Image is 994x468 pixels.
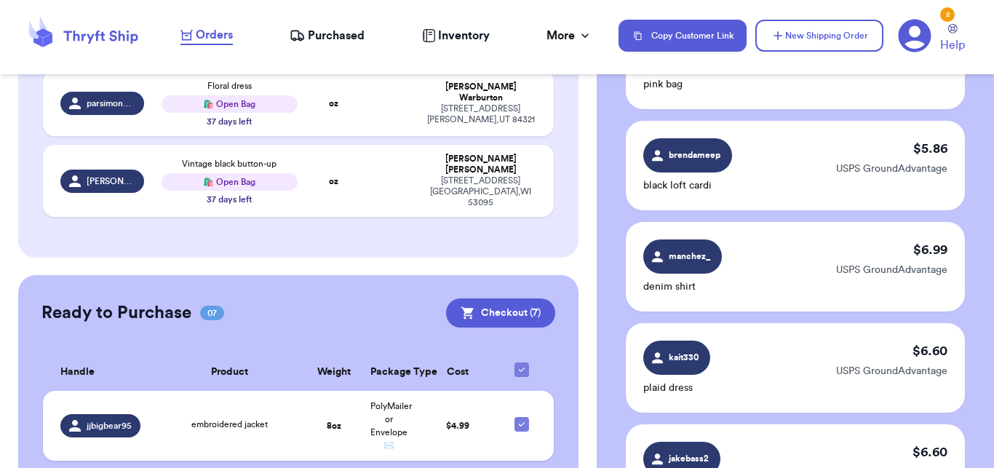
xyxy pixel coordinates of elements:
p: $ 6.99 [913,239,947,260]
a: 2 [898,19,931,52]
div: [STREET_ADDRESS] [PERSON_NAME] , UT 84321 [425,103,536,125]
a: Purchased [290,27,365,44]
strong: oz [329,177,338,186]
span: kait330 [665,351,701,364]
p: USPS GroundAdvantage [836,263,947,277]
th: Cost [416,354,498,391]
span: embroidered jacket [191,420,268,429]
div: More [546,27,592,44]
span: PolyMailer or Envelope ✉️ [370,402,412,450]
div: [PERSON_NAME] [PERSON_NAME] [425,154,536,175]
strong: 8 oz [327,421,341,430]
p: plaid dress [643,381,710,395]
div: 37 days left [207,194,252,205]
div: [PERSON_NAME] Warburton [425,82,536,103]
div: 🛍️ Open Bag [162,173,298,191]
h2: Ready to Purchase [41,301,191,325]
p: $ 6.60 [913,442,947,462]
div: 2 [940,7,955,22]
span: $ 4.99 [446,421,469,430]
p: pink bag [643,77,720,92]
p: denim shirt [643,279,722,294]
strong: oz [329,99,338,108]
a: Help [940,24,965,54]
button: Copy Customer Link [619,20,747,52]
span: [PERSON_NAME] [87,175,135,187]
span: Inventory [438,27,490,44]
span: manchez_ [667,250,712,263]
span: 07 [200,306,224,320]
span: parsimonytreasures [87,98,135,109]
span: brendameep [667,148,721,162]
th: Product [153,354,306,391]
span: jjbigbear95 [87,420,132,432]
p: black loft cardi [643,178,732,193]
span: Vintage black button-up [182,159,277,168]
span: Orders [196,26,233,44]
th: Weight [306,354,362,391]
span: Handle [60,365,95,380]
a: Inventory [422,27,490,44]
div: [STREET_ADDRESS] [GEOGRAPHIC_DATA] , WI 53095 [425,175,536,208]
p: $ 6.60 [913,341,947,361]
div: 🛍️ Open Bag [162,95,298,113]
button: Checkout (7) [446,298,555,328]
th: Package Type [362,354,417,391]
button: New Shipping Order [755,20,883,52]
p: USPS GroundAdvantage [836,364,947,378]
span: Purchased [308,27,365,44]
span: Help [940,36,965,54]
p: USPS GroundAdvantage [836,162,947,176]
a: Orders [180,26,233,45]
p: $ 5.86 [913,138,947,159]
span: Floral dress [207,82,252,90]
div: 37 days left [207,116,252,127]
span: jakebass2 [667,452,712,465]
